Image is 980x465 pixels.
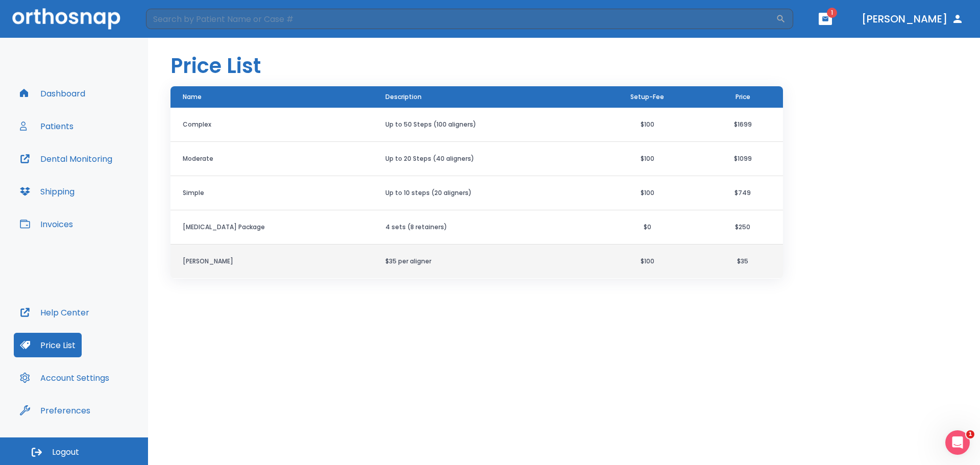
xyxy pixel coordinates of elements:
[14,146,118,171] button: Dental Monitoring
[592,142,702,176] td: $100
[14,300,95,325] button: Help Center
[14,179,81,204] button: Shipping
[170,86,373,108] th: Name
[592,244,702,279] td: $100
[966,430,974,438] span: 1
[14,81,91,106] button: Dashboard
[702,142,783,176] td: $1099
[52,447,79,458] span: Logout
[170,244,373,279] th: [PERSON_NAME]
[170,51,261,81] h1: Price List
[702,176,783,210] td: $749
[592,210,702,244] td: $0
[857,10,968,28] button: [PERSON_NAME]
[702,210,783,244] td: $250
[702,244,783,279] td: $35
[170,176,373,210] th: Simple
[373,108,592,142] td: Up to 50 Steps (100 aligners)
[592,86,702,108] th: Setup-Fee
[373,176,592,210] td: Up to 10 steps (20 aligners)
[373,244,592,279] td: $35 per aligner
[945,430,970,455] iframe: Intercom live chat
[373,210,592,244] td: 4 sets (8 retainers)
[14,114,80,138] button: Patients
[702,86,783,108] th: Price
[702,108,783,142] td: $1699
[14,212,79,236] button: Invoices
[170,210,373,244] th: [MEDICAL_DATA] Package
[827,8,837,18] span: 1
[170,86,783,279] table: price table
[592,108,702,142] td: $100
[14,398,96,423] button: Preferences
[146,9,776,29] input: Search by Patient Name or Case #
[12,8,120,29] img: Orthosnap
[14,365,115,390] button: Account Settings
[592,176,702,210] td: $100
[14,333,82,357] button: Price List
[170,142,373,176] th: Moderate
[373,142,592,176] td: Up to 20 Steps (40 aligners)
[373,86,592,108] th: Description
[170,108,373,142] th: Complex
